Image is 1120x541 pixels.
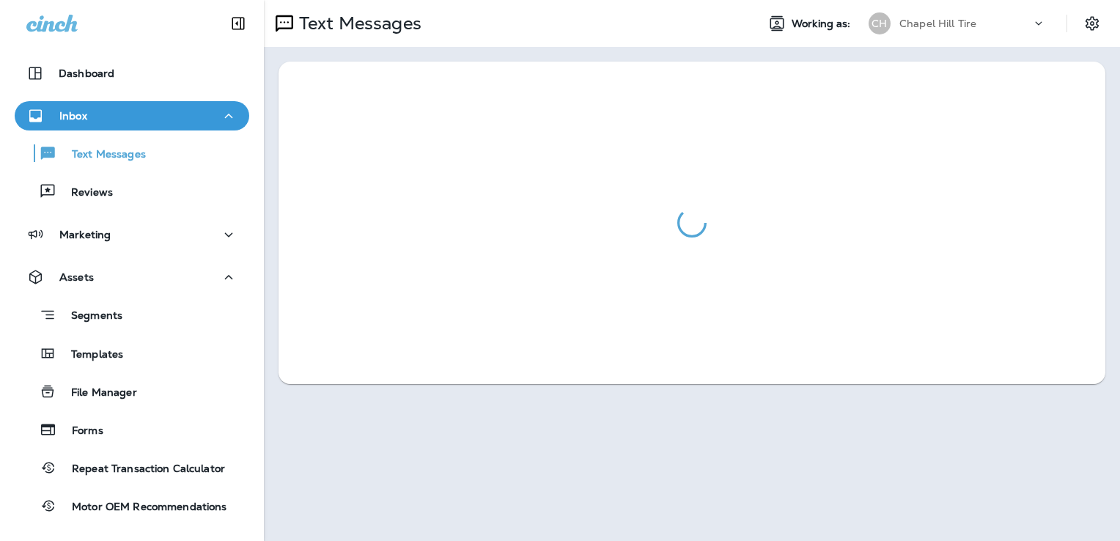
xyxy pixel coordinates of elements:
button: Settings [1079,10,1105,37]
button: Assets [15,262,249,292]
button: Inbox [15,101,249,130]
button: Motor OEM Recommendations [15,490,249,521]
p: Inbox [59,110,87,122]
p: Text Messages [57,148,146,162]
p: Marketing [59,229,111,240]
button: Reviews [15,176,249,207]
p: Motor OEM Recommendations [57,501,227,515]
button: Forms [15,414,249,445]
p: Dashboard [59,67,114,79]
p: Repeat Transaction Calculator [57,463,225,476]
span: Working as: [792,18,854,30]
button: Templates [15,338,249,369]
p: Text Messages [293,12,421,34]
button: Marketing [15,220,249,249]
button: Collapse Sidebar [218,9,259,38]
p: Assets [59,271,94,283]
button: Segments [15,299,249,331]
button: Dashboard [15,59,249,88]
div: CH [869,12,891,34]
p: File Manager [56,386,137,400]
button: File Manager [15,376,249,407]
p: Templates [56,348,123,362]
button: Repeat Transaction Calculator [15,452,249,483]
button: Text Messages [15,138,249,169]
p: Segments [56,309,122,324]
p: Forms [57,424,103,438]
p: Reviews [56,186,113,200]
p: Chapel Hill Tire [899,18,976,29]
